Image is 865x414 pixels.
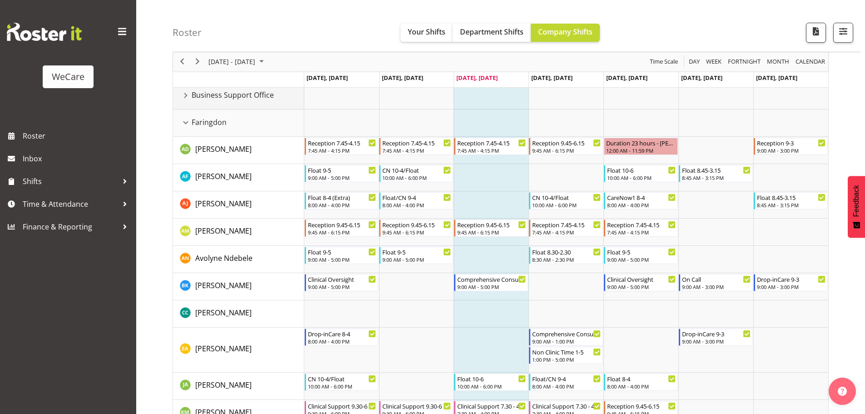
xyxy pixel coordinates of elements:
[454,138,528,155] div: Aleea Devenport"s event - Reception 7.45-4.15 Begin From Wednesday, October 1, 2025 at 7:45:00 AM...
[195,308,252,318] span: [PERSON_NAME]
[532,193,601,202] div: CN 10-4/Float
[308,220,376,229] div: Reception 9.45-6.15
[607,247,676,256] div: Float 9-5
[833,23,853,43] button: Filter Shifts
[649,56,679,68] span: Time Scale
[195,280,252,290] span: [PERSON_NAME]
[207,56,268,68] button: October 2025
[382,256,451,263] div: 9:00 AM - 5:00 PM
[305,138,379,155] div: Aleea Devenport"s event - Reception 7.45-4.15 Begin From Monday, September 29, 2025 at 7:45:00 AM...
[457,283,526,290] div: 9:00 AM - 5:00 PM
[457,147,526,154] div: 7:45 AM - 4:15 PM
[305,329,379,346] div: Ena Advincula"s event - Drop-inCare 8-4 Begin From Monday, September 29, 2025 at 8:00:00 AM GMT+1...
[705,56,722,68] span: Week
[195,225,252,236] a: [PERSON_NAME]
[195,144,252,155] a: [PERSON_NAME]
[529,138,603,155] div: Aleea Devenport"s event - Reception 9.45-6.15 Begin From Thursday, October 2, 2025 at 9:45:00 AM ...
[23,197,118,211] span: Time & Attendance
[195,343,252,354] a: [PERSON_NAME]
[682,283,751,290] div: 9:00 AM - 3:00 PM
[679,329,753,346] div: Ena Advincula"s event - Drop-inCare 9-3 Begin From Saturday, October 4, 2025 at 9:00:00 AM GMT+13...
[173,191,304,219] td: Amy Johannsen resource
[308,274,376,284] div: Clinical Oversight
[532,138,601,147] div: Reception 9.45-6.15
[794,56,827,68] button: Month
[23,152,132,165] span: Inbox
[457,220,526,229] div: Reception 9.45-6.15
[305,219,379,237] div: Antonia Mao"s event - Reception 9.45-6.15 Begin From Monday, September 29, 2025 at 9:45:00 AM GMT...
[457,229,526,236] div: 9:45 AM - 6:15 PM
[848,176,865,238] button: Feedback - Show survey
[457,274,526,284] div: Comprehensive Consult 9-5
[195,198,252,209] a: [PERSON_NAME]
[305,165,379,182] div: Alex Ferguson"s event - Float 9-5 Begin From Monday, September 29, 2025 at 9:00:00 AM GMT+13:00 E...
[607,383,676,390] div: 8:00 AM - 4:00 PM
[529,219,603,237] div: Antonia Mao"s event - Reception 7.45-4.15 Begin From Thursday, October 2, 2025 at 7:45:00 AM GMT+...
[679,274,753,291] div: Brian Ko"s event - On Call Begin From Saturday, October 4, 2025 at 9:00:00 AM GMT+13:00 Ends At S...
[529,374,603,391] div: Jane Arps"s event - Float/CN 9-4 Begin From Thursday, October 2, 2025 at 8:00:00 AM GMT+13:00 End...
[531,24,600,42] button: Company Shifts
[305,192,379,209] div: Amy Johannsen"s event - Float 8-4 (Extra) Begin From Monday, September 29, 2025 at 8:00:00 AM GMT...
[532,374,601,383] div: Float/CN 9-4
[457,401,526,410] div: Clinical Support 7.30 - 4
[757,138,825,147] div: Reception 9-3
[604,138,678,155] div: Aleea Devenport"s event - Duration 23 hours - Aleea Devenport Begin From Friday, October 3, 2025 ...
[607,165,676,175] div: Float 10-6
[308,256,376,263] div: 9:00 AM - 5:00 PM
[195,171,252,181] span: [PERSON_NAME]
[532,347,601,356] div: Non Clinic Time 1-5
[382,193,451,202] div: Float/CN 9-4
[607,374,676,383] div: Float 8-4
[607,220,676,229] div: Reception 7.45-4.15
[604,247,678,264] div: Avolyne Ndebele"s event - Float 9-5 Begin From Friday, October 3, 2025 at 9:00:00 AM GMT+13:00 En...
[195,171,252,182] a: [PERSON_NAME]
[52,70,84,84] div: WeCare
[195,199,252,209] span: [PERSON_NAME]
[532,147,601,154] div: 9:45 AM - 6:15 PM
[173,273,304,300] td: Brian Ko resource
[308,193,376,202] div: Float 8-4 (Extra)
[606,138,676,147] div: Duration 23 hours - [PERSON_NAME]
[176,56,188,68] button: Previous
[705,56,723,68] button: Timeline Week
[756,74,797,82] span: [DATE], [DATE]
[607,201,676,209] div: 8:00 AM - 4:00 PM
[453,24,531,42] button: Department Shifts
[532,401,601,410] div: Clinical Support 7.30 - 4
[806,23,826,43] button: Download a PDF of the roster according to the set date range.
[382,74,423,82] span: [DATE], [DATE]
[457,374,526,383] div: Float 10-6
[308,229,376,236] div: 9:45 AM - 6:15 PM
[454,374,528,391] div: Jane Arps"s event - Float 10-6 Begin From Wednesday, October 1, 2025 at 10:00:00 AM GMT+13:00 End...
[607,401,676,410] div: Reception 9.45-6.15
[174,52,190,71] div: previous period
[456,74,498,82] span: [DATE], [DATE]
[532,329,601,338] div: Comprehensive Consult 9-1
[305,247,379,264] div: Avolyne Ndebele"s event - Float 9-5 Begin From Monday, September 29, 2025 at 9:00:00 AM GMT+13:00...
[192,56,204,68] button: Next
[195,280,252,291] a: [PERSON_NAME]
[532,256,601,263] div: 8:30 AM - 2:30 PM
[682,338,751,345] div: 9:00 AM - 3:00 PM
[682,329,751,338] div: Drop-inCare 9-3
[754,138,828,155] div: Aleea Devenport"s event - Reception 9-3 Begin From Sunday, October 5, 2025 at 9:00:00 AM GMT+13:0...
[606,147,676,154] div: 12:00 AM - 11:59 PM
[604,219,678,237] div: Antonia Mao"s event - Reception 7.45-4.15 Begin From Friday, October 3, 2025 at 7:45:00 AM GMT+13...
[308,165,376,175] div: Float 9-5
[173,137,304,164] td: Aleea Devenport resource
[382,147,451,154] div: 7:45 AM - 4:15 PM
[173,110,304,137] td: Faringdon resource
[457,383,526,390] div: 10:00 AM - 6:00 PM
[173,219,304,246] td: Antonia Mao resource
[382,229,451,236] div: 9:45 AM - 6:15 PM
[195,226,252,236] span: [PERSON_NAME]
[382,201,451,209] div: 8:00 AM - 4:00 PM
[208,56,256,68] span: [DATE] - [DATE]
[838,387,847,396] img: help-xxl-2.png
[190,52,205,71] div: next period
[195,380,252,390] span: [PERSON_NAME]
[757,283,825,290] div: 9:00 AM - 3:00 PM
[379,219,453,237] div: Antonia Mao"s event - Reception 9.45-6.15 Begin From Tuesday, September 30, 2025 at 9:45:00 AM GM...
[754,192,828,209] div: Amy Johannsen"s event - Float 8.45-3.15 Begin From Sunday, October 5, 2025 at 8:45:00 AM GMT+13:0...
[382,165,451,175] div: CN 10-4/Float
